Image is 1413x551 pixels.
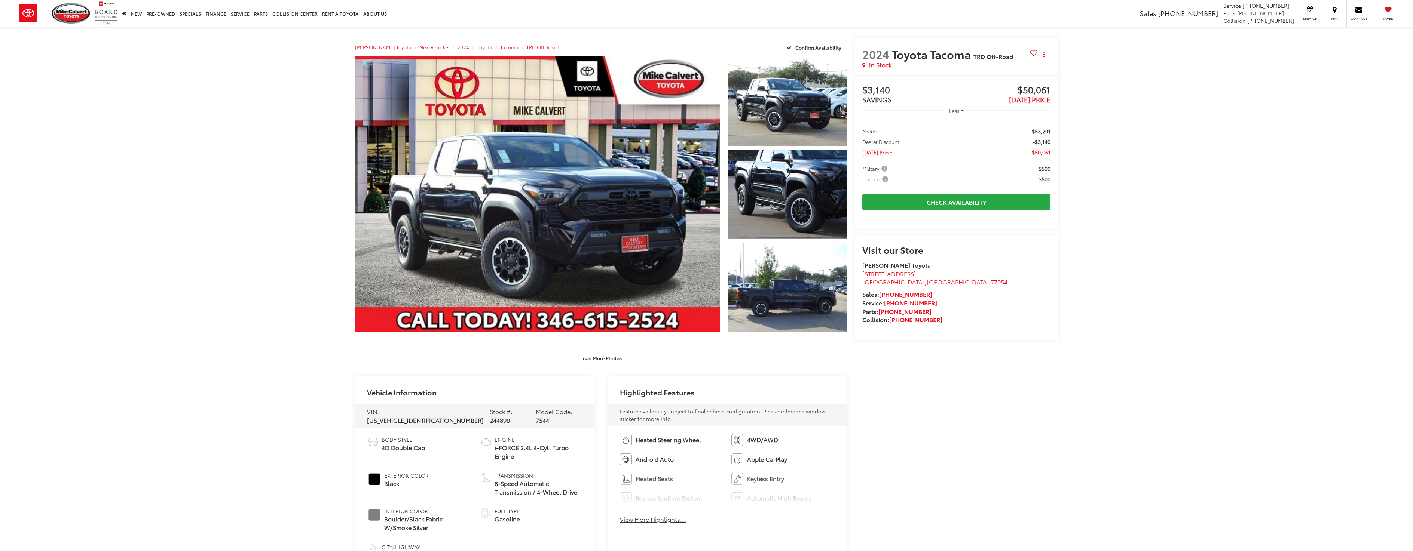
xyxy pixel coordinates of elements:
[728,243,847,333] a: Expand Photo 3
[620,453,632,465] img: Android Auto
[869,61,891,69] span: In Stock
[536,407,572,416] span: Model Code:
[495,472,582,479] span: Transmission
[949,107,959,114] span: Less
[536,416,549,424] span: 7544
[620,434,632,446] img: Heated Steering Wheel
[731,473,743,485] img: Keyless Entry
[1032,148,1050,156] span: $50,061
[495,436,582,443] span: Engine
[862,315,942,324] strong: Collision:
[727,149,848,240] img: 2024 Toyota Tacoma TRD Off-Road
[862,245,1051,255] h2: Visit our Store
[1237,9,1284,17] span: [PHONE_NUMBER]
[862,261,931,269] strong: [PERSON_NAME] Toyota
[862,269,916,278] span: [STREET_ADDRESS]
[477,44,492,50] span: Toyota
[1242,2,1289,9] span: [PHONE_NUMBER]
[382,543,420,551] span: City/Highway
[1043,51,1045,57] span: dropdown dots
[620,515,686,524] button: View More Highlights...
[862,148,892,156] span: [DATE] Price:
[620,388,694,396] h2: Highlighted Features
[862,175,890,183] span: College
[636,455,674,464] span: Android Auto
[495,507,520,515] span: Fuel Type
[783,41,847,54] button: Confirm Availability
[620,407,826,422] span: Feature availability subject to final vehicle configuration. Please reference window sticker for ...
[878,307,932,315] a: [PHONE_NUMBER]
[862,194,1051,210] a: Check Availability
[1326,16,1343,21] span: Map
[1158,8,1218,18] span: [PHONE_NUMBER]
[368,473,380,485] span: #000000
[862,165,889,172] span: Military
[382,443,425,452] span: 4D Double Cab
[495,479,582,496] span: 8-Speed Automatic Transmission / 4-Wheel Drive
[927,277,989,286] span: [GEOGRAPHIC_DATA]
[526,44,559,50] a: TRD Off-Road
[419,44,449,50] a: New Vehicles
[384,515,469,532] span: Boulder/Black Fabric W/Smoke Silver
[355,56,720,332] a: Expand Photo 0
[862,138,899,145] span: Dealer Discount
[892,46,973,62] span: Toyota Tacoma
[382,436,425,443] span: Body Style
[862,277,925,286] span: [GEOGRAPHIC_DATA]
[367,388,437,396] h2: Vehicle Information
[884,298,937,307] a: [PHONE_NUMBER]
[862,85,957,96] span: $3,140
[1037,47,1050,61] button: Actions
[879,290,932,298] a: [PHONE_NUMBER]
[862,95,892,104] span: SAVINGS
[457,44,469,50] a: 2024
[795,44,841,51] span: Confirm Availability
[575,351,627,364] button: Load More Photos
[1032,127,1050,135] span: $53,201
[367,416,484,424] span: [US_VEHICLE_IDENTIFICATION_NUMBER]
[636,435,701,444] span: Heated Steering Wheel
[862,127,877,135] span: MSRP:
[747,455,787,464] span: Apple CarPlay
[384,507,469,515] span: Interior Color
[367,407,379,416] span: VIN:
[490,407,513,416] span: Stock #:
[1351,16,1367,21] span: Contact
[1223,9,1236,17] span: Parts
[862,165,890,172] button: Military
[384,479,429,488] span: Black
[862,277,1007,286] span: ,
[490,416,510,424] span: 244890
[52,3,91,24] img: Mike Calvert Toyota
[731,453,743,465] img: Apple CarPlay
[731,434,743,446] img: 4WD/AWD
[500,44,519,50] a: Tacoma
[1140,8,1156,18] span: Sales
[355,44,412,50] a: [PERSON_NAME] Toyota
[1380,16,1396,21] span: Saved
[1009,95,1050,104] span: [DATE] PRICE
[1223,17,1246,24] span: Collision
[1033,138,1050,145] span: -$3,140
[862,269,1007,286] a: [STREET_ADDRESS] [GEOGRAPHIC_DATA],[GEOGRAPHIC_DATA] 77054
[728,150,847,239] a: Expand Photo 2
[862,307,932,315] strong: Parts:
[862,298,937,307] strong: Service:
[727,55,848,147] img: 2024 Toyota Tacoma TRD Off-Road
[1039,175,1050,183] span: $500
[1247,17,1294,24] span: [PHONE_NUMBER]
[991,277,1007,286] span: 77054
[495,515,520,523] span: Gasoline
[1302,16,1318,21] span: Service
[862,290,932,298] strong: Sales:
[862,175,891,183] button: College
[957,85,1051,96] span: $50,061
[727,242,848,333] img: 2024 Toyota Tacoma TRD Off-Road
[945,104,968,117] button: Less
[862,46,889,62] span: 2024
